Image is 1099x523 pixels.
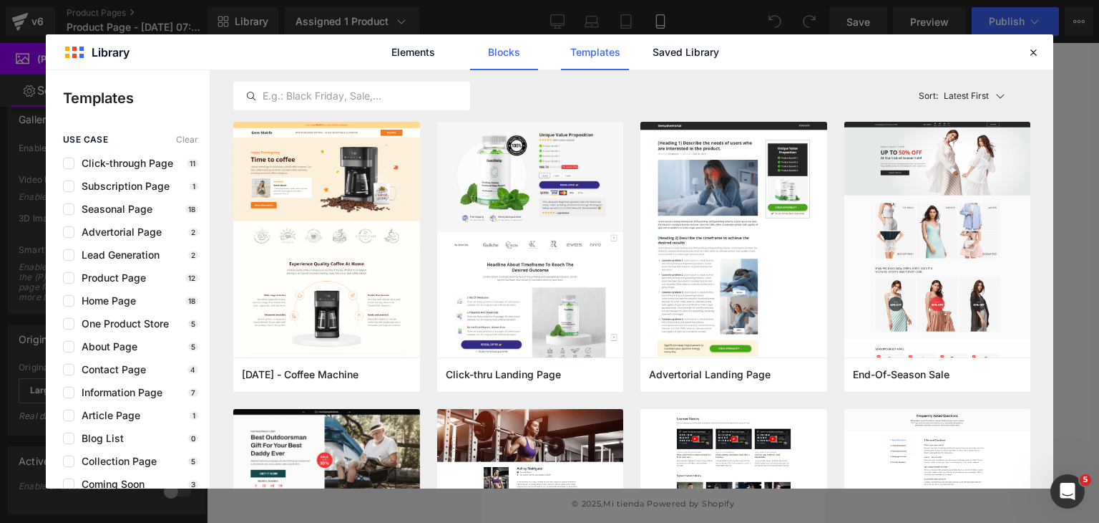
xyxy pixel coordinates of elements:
span: Home Page [74,295,136,307]
span: End-Of-Season Sale [853,368,949,381]
p: 0 [188,434,198,443]
span: Information Page [74,387,162,398]
span: Clear [176,135,198,145]
a: Blocks [470,34,538,70]
p: 2 [188,251,198,259]
p: 2 [188,228,198,236]
iframe: Intercom live chat [1050,474,1085,509]
p: 7 [188,388,198,397]
p: 18 [185,205,198,213]
p: 1 [190,411,198,420]
span: About Page [74,341,137,352]
span: Click-through Page [74,158,173,169]
span: Advertorial Landing Page [649,368,771,381]
button: Add To Cart [120,17,224,51]
span: Advertorial Page [74,226,162,238]
button: Latest FirstSort:Latest First [913,82,1031,110]
span: Subscription Page [74,181,170,192]
small: © 2025, [90,456,162,466]
a: Mi tienda [122,456,162,466]
p: 12 [185,274,198,282]
a: Saved Library [652,34,720,70]
span: Lead Generation [74,249,160,261]
input: E.g.: Black Friday, Sale,... [234,87,469,105]
span: Seasonal Page [74,203,152,215]
a: Elements [379,34,447,70]
span: Product Page [74,272,146,284]
p: Latest First [944,90,989,102]
span: Article Page [74,410,140,421]
span: One Product Store [74,318,169,330]
a: Templates [561,34,629,70]
p: 5 [188,342,198,351]
p: 18 [185,297,198,305]
span: 5 [1080,474,1091,486]
span: Thanksgiving - Coffee Machine [242,368,358,381]
span: Sort: [919,91,938,101]
span: use case [63,135,108,145]
span: Click-thru Landing Page [446,368,561,381]
span: Coming Soon [74,479,145,490]
p: 11 [187,159,198,168]
p: 5 [188,320,198,328]
p: or Drag & Drop elements from left sidebar [34,265,309,275]
span: Contact Page [74,364,146,375]
p: 5 [188,457,198,466]
a: Explore Blocks [107,185,236,213]
p: 1 [190,182,198,191]
p: 4 [187,365,198,374]
p: Templates [63,87,210,109]
span: Collection Page [74,456,157,467]
p: 3 [188,480,198,489]
span: Blog List [74,433,124,444]
a: Búsqueda [29,350,82,382]
a: Add Single Section [107,225,236,254]
a: Powered by Shopify [165,456,253,466]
